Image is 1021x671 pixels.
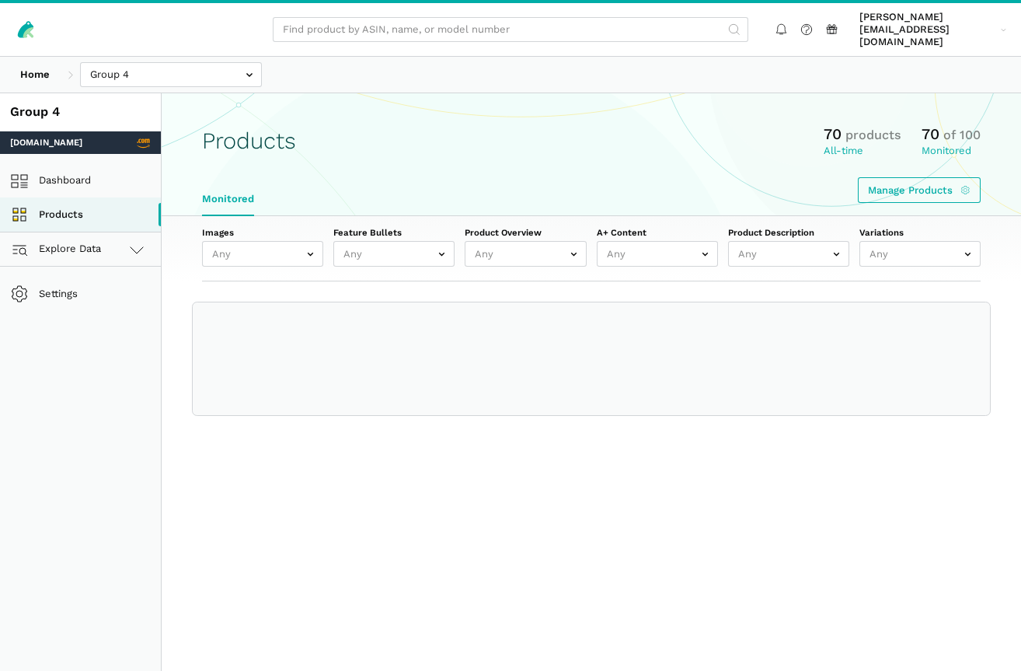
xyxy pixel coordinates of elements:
[597,226,718,239] label: A+ Content
[728,226,849,239] label: Product Description
[465,226,586,239] label: Product Overview
[845,128,901,142] span: products
[10,136,82,149] span: [DOMAIN_NAME]
[858,177,981,203] a: Manage Products
[333,241,455,267] input: Any
[855,9,1012,51] a: [PERSON_NAME][EMAIL_ADDRESS][DOMAIN_NAME]
[333,226,455,239] label: Feature Bullets
[943,128,981,142] span: of 100
[16,240,102,259] span: Explore Data
[859,241,981,267] input: Any
[10,62,60,88] a: Home
[922,125,939,143] span: 70
[465,241,586,267] input: Any
[824,125,842,143] span: 70
[824,145,901,157] div: All-time
[202,241,323,267] input: Any
[859,11,995,49] span: [PERSON_NAME][EMAIL_ADDRESS][DOMAIN_NAME]
[202,128,296,154] h1: Products
[10,103,151,121] div: Group 4
[80,62,262,88] input: Group 4
[728,241,849,267] input: Any
[202,226,323,239] label: Images
[273,17,748,43] input: Find product by ASIN, name, or model number
[859,226,981,239] label: Variations
[922,145,981,157] div: Monitored
[192,183,264,215] a: Monitored
[597,241,718,267] input: Any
